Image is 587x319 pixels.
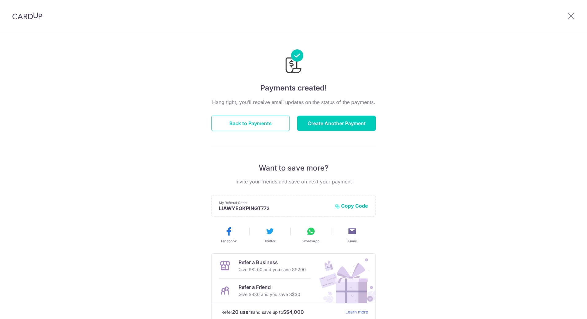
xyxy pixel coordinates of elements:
[283,308,304,316] strong: S$4,000
[284,49,303,75] img: Payments
[219,205,330,211] p: LIAWYEOKPINGT772
[335,203,368,209] button: Copy Code
[348,239,357,244] span: Email
[232,308,253,316] strong: 20 users
[334,226,370,244] button: Email
[264,239,275,244] span: Twitter
[293,226,329,244] button: WhatsApp
[211,226,247,244] button: Facebook
[221,239,237,244] span: Facebook
[239,259,306,266] p: Refer a Business
[211,83,376,94] h4: Payments created!
[345,308,368,316] a: Learn more
[297,116,376,131] button: Create Another Payment
[546,301,581,316] iframe: Opens a widget where you can find more information
[313,254,375,303] img: Refer
[219,200,330,205] p: My Referral Code
[302,239,320,244] span: WhatsApp
[211,178,376,185] p: Invite your friends and save on next your payment
[12,12,42,20] img: CardUp
[211,116,290,131] button: Back to Payments
[211,98,376,106] p: Hang tight, you’ll receive email updates on the status of the payments.
[239,266,306,273] p: Give S$200 and you save S$200
[252,226,288,244] button: Twitter
[221,308,340,316] p: Refer and save up to
[239,291,300,298] p: Give S$30 and you save S$30
[211,163,376,173] p: Want to save more?
[239,283,300,291] p: Refer a Friend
